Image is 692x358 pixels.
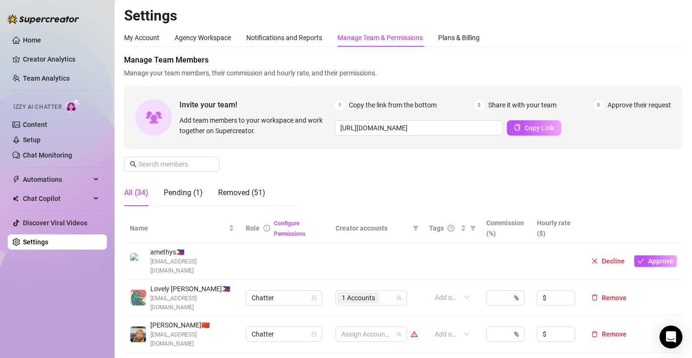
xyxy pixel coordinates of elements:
img: logo-BBDzfeDw.svg [8,14,79,24]
div: Removed (51) [218,187,265,199]
img: amethys [130,253,146,269]
span: Manage Team Members [124,54,682,66]
span: info-circle [263,225,270,232]
span: 1 Accounts [342,293,375,303]
button: Approve [634,255,677,267]
div: Notifications and Reports [246,32,322,43]
span: Automations [23,172,91,187]
a: Configure Permissions [274,220,305,237]
button: Remove [587,292,630,304]
span: Remove [602,330,627,338]
span: 1 Accounts [337,292,379,304]
button: Copy Link [507,120,561,136]
a: Content [23,121,47,128]
span: Lovely [PERSON_NAME] 🇵🇭 [150,284,234,294]
span: close [591,258,598,264]
span: filter [470,225,476,231]
div: Pending (1) [164,187,203,199]
button: Decline [587,255,629,267]
span: Chatter [252,291,316,305]
a: Settings [23,238,48,246]
button: Remove [587,328,630,340]
span: amethys 🇵🇭 [150,247,234,257]
span: Approve their request [608,100,671,110]
span: Name [130,223,227,233]
img: Yvanne Pingol [130,326,146,342]
span: [EMAIL_ADDRESS][DOMAIN_NAME] [150,294,234,312]
span: Copy the link from the bottom [349,100,437,110]
div: Plans & Billing [438,32,480,43]
span: Share it with your team [488,100,556,110]
span: check [638,258,644,264]
h2: Settings [124,7,682,25]
span: warning [411,331,418,337]
span: copy [514,124,521,131]
div: Manage Team & Permissions [337,32,423,43]
span: Izzy AI Chatter [13,103,62,112]
span: filter [468,221,478,235]
img: Lovely Gablines [130,290,146,305]
div: All (34) [124,187,148,199]
span: filter [413,225,419,231]
span: 2 [474,100,484,110]
a: Home [23,36,41,44]
span: Manage your team members, their commission and hourly rate, and their permissions. [124,68,682,78]
span: thunderbolt [12,176,20,183]
span: question-circle [448,225,454,232]
span: Chatter [252,327,316,341]
span: 1 [335,100,345,110]
a: Creator Analytics [23,52,99,67]
a: Chat Monitoring [23,151,72,159]
span: [EMAIL_ADDRESS][DOMAIN_NAME] [150,330,234,348]
th: Commission (%) [481,214,531,243]
a: Team Analytics [23,74,70,82]
input: Search members [138,159,206,169]
span: Invite your team! [179,99,335,111]
span: Approve [648,257,673,265]
span: Creator accounts [336,223,409,233]
span: lock [311,331,317,337]
div: Agency Workspace [175,32,231,43]
span: [EMAIL_ADDRESS][DOMAIN_NAME] [150,257,234,275]
span: lock [311,295,317,301]
span: team [396,331,402,337]
span: Tags [429,223,444,233]
span: search [130,161,136,168]
span: filter [411,221,420,235]
span: Role [246,224,260,232]
div: My Account [124,32,159,43]
span: delete [591,294,598,301]
span: Remove [602,294,627,302]
a: Discover Viral Videos [23,219,87,227]
span: delete [591,331,598,337]
span: Chat Copilot [23,191,91,206]
img: Chat Copilot [12,195,19,202]
span: Copy Link [524,124,554,132]
a: Setup [23,136,41,144]
span: Add team members to your workspace and work together on Supercreator. [179,115,331,136]
img: AI Chatter [65,99,80,113]
div: Open Intercom Messenger [660,326,682,348]
span: [PERSON_NAME] 🇨🇳 [150,320,234,330]
span: Decline [602,257,625,265]
span: 3 [593,100,604,110]
th: Hourly rate ($) [531,214,582,243]
th: Name [124,214,240,243]
span: team [396,295,402,301]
